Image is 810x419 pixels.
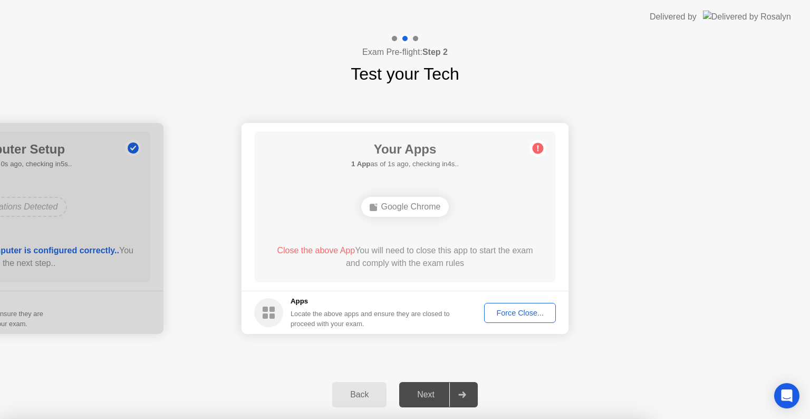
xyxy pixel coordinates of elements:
[488,309,552,317] div: Force Close...
[291,309,450,329] div: Locate the above apps and ensure they are closed to proceed with your exam.
[361,197,449,217] div: Google Chrome
[650,11,697,23] div: Delivered by
[351,61,459,87] h1: Test your Tech
[402,390,449,399] div: Next
[269,244,541,270] div: You will need to close this app to start the exam and comply with the exam rules
[351,160,370,168] b: 1 App
[335,390,383,399] div: Back
[422,47,448,56] b: Step 2
[703,11,791,23] img: Delivered by Rosalyn
[277,246,355,255] span: Close the above App
[351,159,459,169] h5: as of 1s ago, checking in4s..
[351,140,459,159] h1: Your Apps
[291,296,450,307] h5: Apps
[774,383,799,408] div: Open Intercom Messenger
[362,46,448,59] h4: Exam Pre-flight:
